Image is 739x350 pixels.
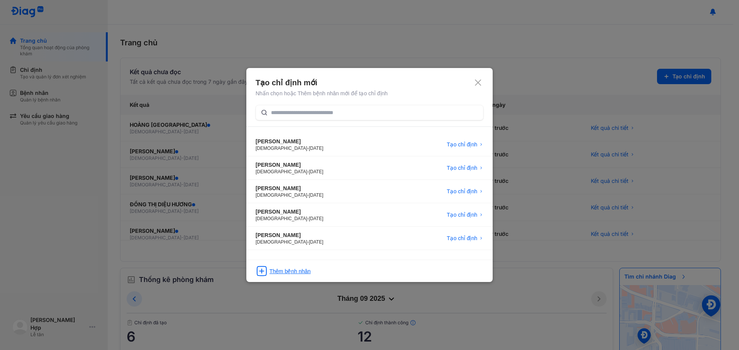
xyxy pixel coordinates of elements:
[309,239,323,245] span: [DATE]
[256,231,323,239] div: [PERSON_NAME]
[307,146,309,151] span: -
[256,138,323,145] div: [PERSON_NAME]
[447,234,477,242] span: Tạo chỉ định
[256,216,307,221] span: [DEMOGRAPHIC_DATA]
[309,192,323,198] span: [DATE]
[256,192,307,198] span: [DEMOGRAPHIC_DATA]
[447,211,477,219] span: Tạo chỉ định
[256,90,483,97] div: Nhấn chọn hoặc Thêm bệnh nhân mới để tạo chỉ định
[256,208,323,216] div: [PERSON_NAME]
[307,169,309,174] span: -
[307,192,309,198] span: -
[447,164,477,172] span: Tạo chỉ định
[256,239,307,245] span: [DEMOGRAPHIC_DATA]
[256,146,307,151] span: [DEMOGRAPHIC_DATA]
[307,239,309,245] span: -
[447,141,477,148] span: Tạo chỉ định
[309,146,323,151] span: [DATE]
[256,169,307,174] span: [DEMOGRAPHIC_DATA]
[256,184,323,192] div: [PERSON_NAME]
[447,187,477,195] span: Tạo chỉ định
[256,77,483,88] div: Tạo chỉ định mới
[309,169,323,174] span: [DATE]
[309,216,323,221] span: [DATE]
[269,267,311,275] div: Thêm bệnh nhân
[307,216,309,221] span: -
[256,161,323,169] div: [PERSON_NAME]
